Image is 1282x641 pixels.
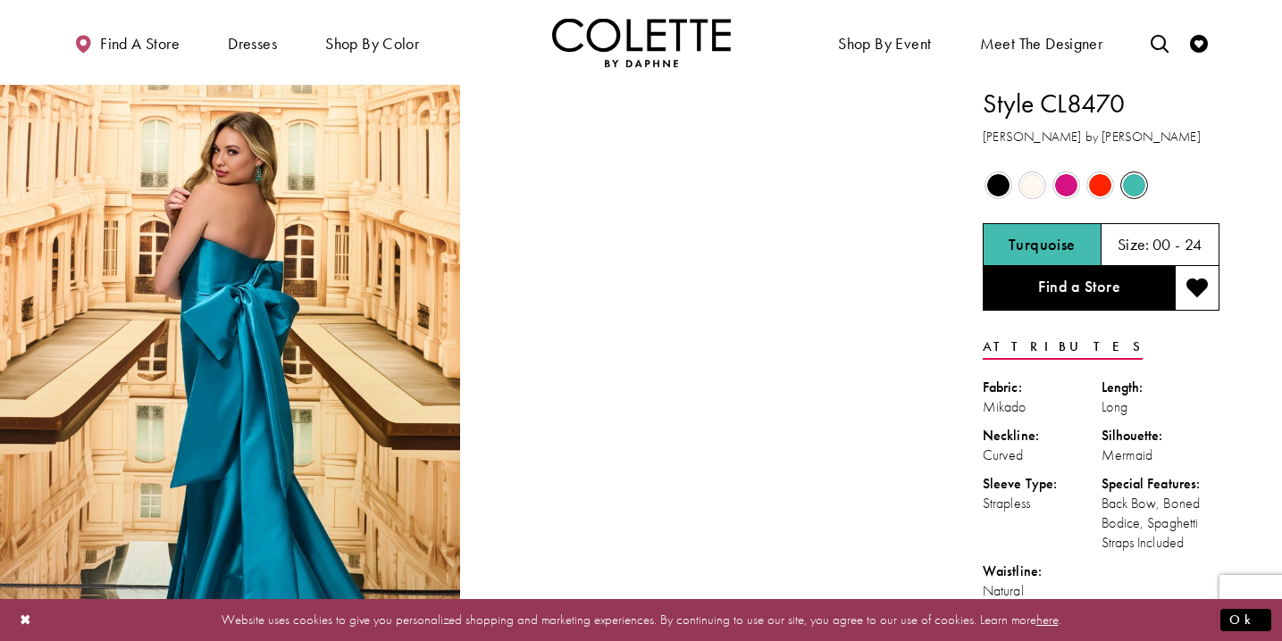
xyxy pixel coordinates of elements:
div: Product color controls state depends on size chosen [983,169,1219,203]
div: Special Features: [1102,474,1220,494]
a: Find a Store [983,266,1175,311]
span: Shop by color [321,18,423,67]
h3: [PERSON_NAME] by [PERSON_NAME] [983,127,1219,147]
div: Fabric: [983,378,1102,397]
div: Waistline: [983,562,1102,581]
div: Scarlet [1085,170,1116,201]
button: Submit Dialog [1220,609,1271,631]
a: Check Wishlist [1186,18,1212,67]
h1: Style CL8470 [983,85,1219,122]
div: Fuchsia [1051,170,1082,201]
div: Sleeve Type: [983,474,1102,494]
div: Long [1102,397,1220,417]
div: Length: [1102,378,1220,397]
a: Attributes [983,334,1143,360]
span: Meet the designer [980,35,1103,53]
a: Find a store [70,18,184,67]
span: Size: [1118,234,1150,254]
h5: Chosen color [1009,236,1076,254]
span: Dresses [228,35,277,53]
div: Curved [983,445,1102,465]
div: Silhouette: [1102,426,1220,445]
span: Find a store [100,35,180,53]
a: Toggle search [1146,18,1173,67]
div: Strapless [983,494,1102,513]
div: Mikado [983,397,1102,417]
button: Add to wishlist [1175,266,1219,311]
a: Meet the designer [976,18,1108,67]
div: Mermaid [1102,445,1220,465]
a: Visit Home Page [552,18,731,67]
div: Black [983,170,1014,201]
video: Style CL8470 Colette by Daphne #1 autoplay loop mute video [469,85,929,315]
div: Neckline: [983,426,1102,445]
span: Shop By Event [834,18,935,67]
div: Natural [983,581,1102,601]
button: Close Dialog [11,604,41,636]
div: Turquoise [1119,170,1150,201]
h5: 00 - 24 [1152,236,1202,254]
a: here [1036,611,1059,629]
span: Shop By Event [838,35,931,53]
div: Diamond White [1017,170,1048,201]
span: Dresses [223,18,281,67]
p: Website uses cookies to give you personalized shopping and marketing experiences. By continuing t... [129,608,1153,632]
div: Back Bow, Boned Bodice, Spaghetti Straps Included [1102,494,1220,553]
img: Colette by Daphne [552,18,731,67]
span: Shop by color [325,35,419,53]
